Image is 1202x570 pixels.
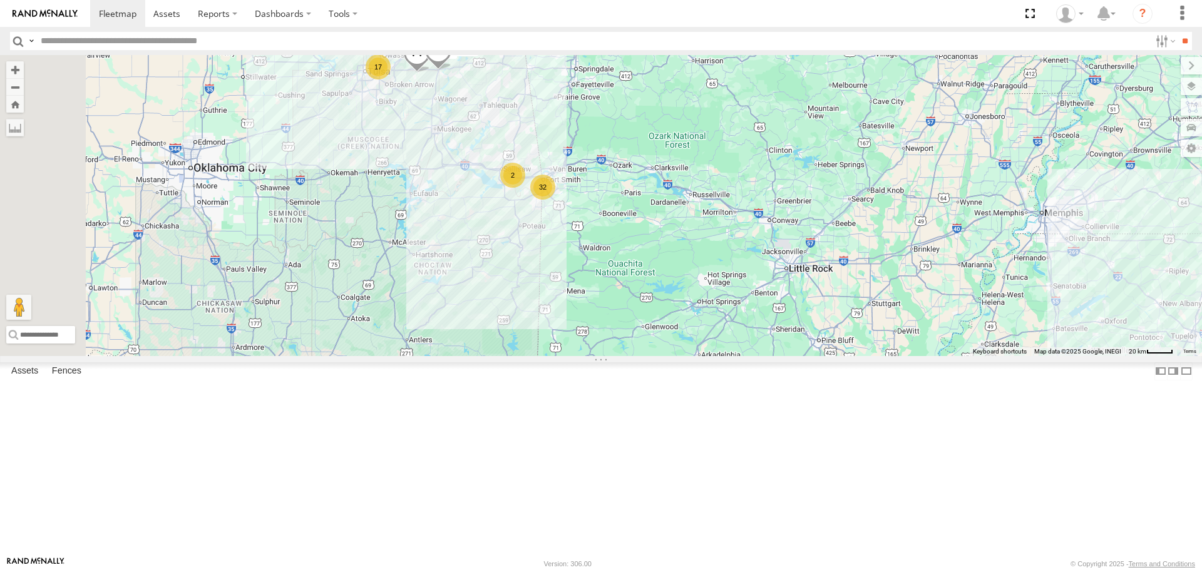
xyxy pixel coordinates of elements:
div: 17 [366,54,391,79]
span: 20 km [1129,348,1146,355]
a: Visit our Website [7,557,64,570]
button: Zoom in [6,61,24,78]
label: Hide Summary Table [1180,362,1193,380]
button: Zoom Home [6,96,24,113]
label: Search Filter Options [1151,32,1178,50]
div: Version: 306.00 [544,560,592,567]
button: Zoom out [6,78,24,96]
label: Assets [5,363,44,380]
i: ? [1133,4,1153,24]
a: Terms and Conditions [1129,560,1195,567]
label: Fences [46,363,88,380]
button: Map Scale: 20 km per 39 pixels [1125,347,1177,356]
div: 32 [530,175,555,200]
button: Keyboard shortcuts [973,347,1027,356]
img: rand-logo.svg [13,9,78,18]
div: Dwight Wallace [1052,4,1088,23]
label: Map Settings [1181,140,1202,157]
label: Measure [6,119,24,136]
a: Terms (opens in new tab) [1183,349,1196,354]
div: © Copyright 2025 - [1071,560,1195,567]
label: Search Query [26,32,36,50]
div: 2 [500,163,525,188]
button: Drag Pegman onto the map to open Street View [6,295,31,320]
span: Map data ©2025 Google, INEGI [1034,348,1121,355]
label: Dock Summary Table to the Left [1154,362,1167,380]
label: Dock Summary Table to the Right [1167,362,1179,380]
